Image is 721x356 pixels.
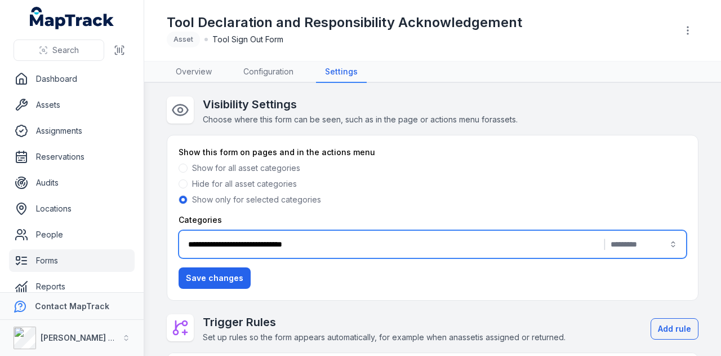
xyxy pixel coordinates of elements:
label: Show only for selected categories [192,194,321,205]
a: MapTrack [30,7,114,29]
a: Settings [316,61,367,83]
button: Add rule [651,318,698,340]
div: Asset [167,32,200,47]
label: Categories [179,214,222,226]
span: Set up rules so the form appears automatically, for example when an asset is assigned or returned. [203,332,566,342]
a: People [9,223,135,246]
a: Assignments [9,120,135,142]
button: | [179,230,687,258]
a: Forms [9,249,135,272]
button: Save changes [179,267,251,289]
a: Reservations [9,146,135,168]
label: Show this form on pages and in the actions menu [179,147,375,158]
a: Dashboard [9,68,135,90]
span: Tool Sign Out Form [212,34,283,45]
strong: Contact MapTrack [35,301,109,311]
a: Locations [9,197,135,220]
a: Audits [9,172,135,194]
span: Choose where this form can be seen, such as in the page or actions menu for assets . [203,115,518,124]
h2: Trigger Rules [203,314,566,330]
h1: Tool Declaration and Responsibility Acknowledgement [167,14,522,32]
span: Search [52,45,79,56]
label: Show for all asset categories [192,162,300,174]
a: Configuration [234,61,302,83]
a: Overview [167,61,221,83]
button: Search [14,39,104,61]
a: Reports [9,275,135,298]
label: Hide for all asset categories [192,178,297,190]
strong: [PERSON_NAME] Group [41,333,133,342]
h2: Visibility Settings [203,96,518,112]
a: Assets [9,94,135,116]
